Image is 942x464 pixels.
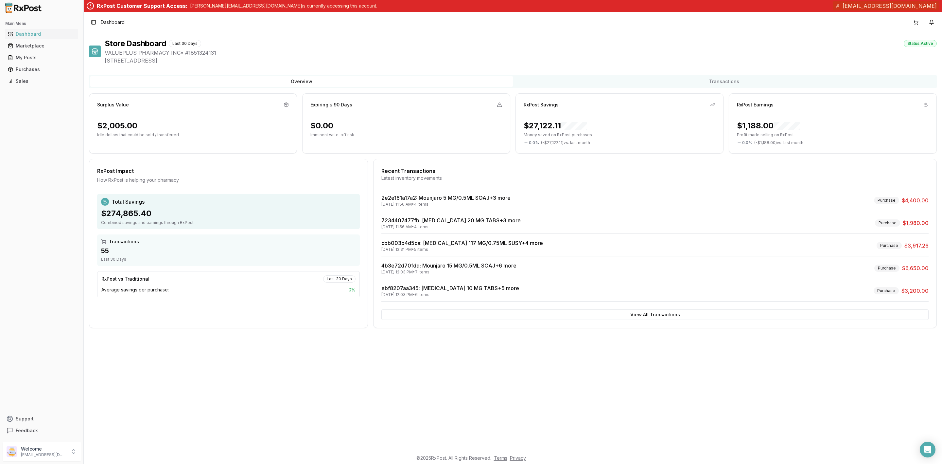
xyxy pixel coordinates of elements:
[381,195,511,201] a: 2e2e161a17a2: Mounjaro 5 MG/0.5ML SOAJ+3 more
[101,208,356,219] div: $274,865.40
[112,198,145,206] span: Total Savings
[323,275,356,283] div: Last 30 Days
[920,442,935,457] div: Open Intercom Messenger
[510,455,526,461] a: Privacy
[105,38,166,49] h1: Store Dashboard
[8,66,76,73] div: Purchases
[737,132,929,138] p: Profit made selling on RxPost
[381,224,521,230] div: [DATE] 11:56 AM • 4 items
[541,140,590,145] span: ( - $27,122.11 ) vs. last month
[97,121,137,131] div: $2,005.00
[5,75,78,87] a: Sales
[310,102,352,108] div: Expiring ≤ 90 Days
[97,102,129,108] div: Surplus Value
[524,132,715,138] p: Money saved on RxPost purchases
[381,240,543,246] a: cbb003b4d5ca: [MEDICAL_DATA] 117 MG/0.75ML SUSY+4 more
[5,28,78,40] a: Dashboard
[494,455,507,461] a: Terms
[904,40,937,47] div: Status: Active
[381,269,516,275] div: [DATE] 12:03 PM • 7 items
[310,132,502,138] p: Imminent write-off risk
[902,264,929,272] span: $6,650.00
[105,49,937,57] span: VALUEPLUS PHARMACY INC • # 1851324131
[101,246,356,255] div: 55
[101,257,356,262] div: Last 30 Days
[381,247,543,252] div: [DATE] 12:31 PM • 5 items
[190,3,377,9] p: [PERSON_NAME][EMAIL_ADDRESS][DOMAIN_NAME] is currently accessing this account.
[381,217,521,224] a: 7234407477fb: [MEDICAL_DATA] 20 MG TABS+3 more
[101,19,125,26] nav: breadcrumb
[742,140,752,145] span: 0.0 %
[903,219,929,227] span: $1,980.00
[381,202,511,207] div: [DATE] 11:56 AM • 4 items
[874,265,899,272] div: Purchase
[901,287,929,295] span: $3,200.00
[381,175,929,181] div: Latest inventory movements
[5,52,78,64] a: My Posts
[5,64,78,75] a: Purchases
[843,2,937,10] span: [EMAIL_ADDRESS][DOMAIN_NAME]
[16,427,38,434] span: Feedback
[21,452,66,457] p: [EMAIL_ADDRESS][DOMAIN_NAME]
[348,287,356,293] span: 0 %
[3,52,81,63] button: My Posts
[737,121,800,131] div: $1,188.00
[381,309,929,320] button: View All Transactions
[8,54,76,61] div: My Posts
[90,76,513,87] button: Overview
[737,102,774,108] div: RxPost Earnings
[513,76,935,87] button: Transactions
[754,140,803,145] span: ( - $1,188.00 ) vs. last month
[97,2,187,10] div: RxPost Customer Support Access:
[381,285,519,291] a: ebf8207aa345: [MEDICAL_DATA] 10 MG TABS+5 more
[101,19,125,26] span: Dashboard
[3,413,81,425] button: Support
[902,196,929,204] span: $4,400.00
[310,121,333,131] div: $0.00
[8,31,76,37] div: Dashboard
[8,43,76,49] div: Marketplace
[529,140,539,145] span: 0.0 %
[3,3,44,13] img: RxPost Logo
[97,177,360,183] div: How RxPost is helping your pharmacy
[5,40,78,52] a: Marketplace
[97,132,289,138] p: Idle dollars that could be sold / transferred
[109,238,139,245] span: Transactions
[21,446,66,452] p: Welcome
[3,425,81,436] button: Feedback
[875,219,900,227] div: Purchase
[904,242,929,250] span: $3,917.26
[101,287,169,293] span: Average savings per purchase:
[874,197,899,204] div: Purchase
[169,40,201,47] div: Last 30 Days
[101,276,149,282] div: RxPost vs Traditional
[7,446,17,457] img: User avatar
[524,102,559,108] div: RxPost Savings
[381,292,519,297] div: [DATE] 12:03 PM • 6 items
[5,21,78,26] h2: Main Menu
[3,41,81,51] button: Marketplace
[381,167,929,175] div: Recent Transactions
[105,57,937,65] span: [STREET_ADDRESS]
[874,287,899,294] div: Purchase
[101,220,356,225] div: Combined savings and earnings through RxPost
[3,29,81,39] button: Dashboard
[877,242,902,249] div: Purchase
[8,78,76,84] div: Sales
[524,121,587,131] div: $27,122.11
[3,64,81,75] button: Purchases
[97,167,360,175] div: RxPost Impact
[3,76,81,86] button: Sales
[381,262,516,269] a: 4b3e72d70fdd: Mounjaro 15 MG/0.5ML SOAJ+6 more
